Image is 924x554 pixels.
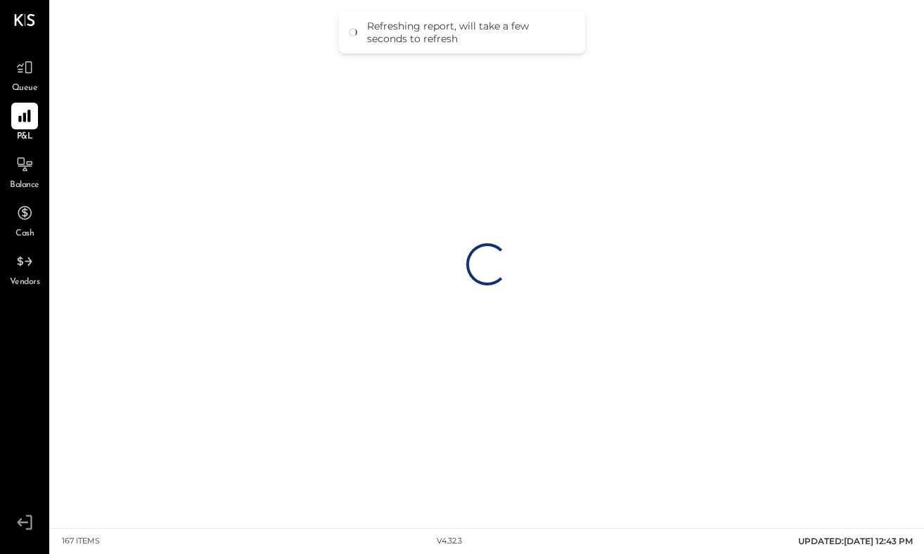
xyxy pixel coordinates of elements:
a: Balance [1,151,49,192]
span: Balance [10,179,39,192]
div: v 4.32.3 [437,536,462,547]
span: Cash [15,228,34,240]
span: UPDATED: [DATE] 12:43 PM [798,536,913,546]
a: Cash [1,200,49,240]
span: P&L [17,131,33,143]
span: Queue [12,82,38,95]
a: P&L [1,103,49,143]
div: Refreshing report, will take a few seconds to refresh [367,20,571,45]
a: Vendors [1,248,49,289]
div: 167 items [62,536,100,547]
a: Queue [1,54,49,95]
span: Vendors [10,276,40,289]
